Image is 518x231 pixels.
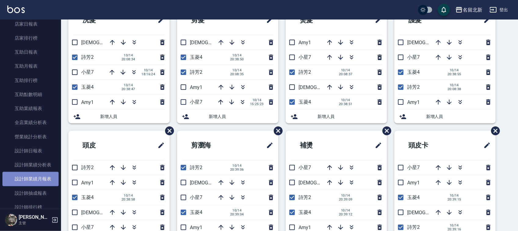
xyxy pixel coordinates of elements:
[2,59,59,73] a: 互助月報表
[7,5,25,13] img: Logo
[339,197,353,201] span: 20:39:09
[2,73,59,87] a: 互助排行榜
[286,110,387,123] div: 新增人員
[299,84,352,90] span: [DEMOGRAPHIC_DATA]9
[426,113,491,120] span: 新增人員
[299,99,311,105] span: 玉菱4
[250,98,264,102] span: 10/14
[2,101,59,116] a: 互助業績報表
[463,6,482,14] div: 名留北新
[447,194,461,197] span: 10/14
[299,194,311,200] span: 詩芳2
[121,87,135,91] span: 20:38:47
[190,84,202,90] span: Amy1
[154,13,165,27] span: 修改班表的標題
[230,68,244,72] span: 10/14
[121,57,135,61] span: 20:08:34
[407,40,460,45] span: [DEMOGRAPHIC_DATA]9
[100,113,165,120] span: 新增人員
[487,122,501,140] span: 刪除班表
[299,54,311,60] span: 小星7
[121,194,135,197] span: 10/14
[230,72,244,76] span: 20:08:35
[209,113,273,120] span: 新增人員
[299,165,311,170] span: 小星7
[190,180,243,186] span: [DEMOGRAPHIC_DATA]9
[81,210,134,215] span: [DEMOGRAPHIC_DATA]9
[447,223,461,227] span: 10/14
[190,194,202,200] span: 小星7
[19,214,50,220] h5: [PERSON_NAME]
[447,83,461,87] span: 10/14
[453,4,485,16] button: 名留北新
[378,122,392,140] span: 刪除班表
[407,69,420,75] span: 玉菱4
[407,224,420,230] span: 詩芳2
[299,225,311,230] span: Amy1
[81,69,94,75] span: 小星7
[182,9,238,31] h2: 剪髮
[447,87,461,91] span: 20:08:38
[299,209,311,215] span: 玉菱4
[447,72,461,76] span: 20:38:55
[2,17,59,31] a: 店家日報表
[299,69,311,75] span: 詩芳2
[141,72,155,76] span: 18:16:24
[2,186,59,200] a: 設計師抽成報表
[250,102,264,106] span: 15:25:23
[480,138,491,153] span: 修改班表的標題
[399,9,455,31] h2: 護髮
[480,13,491,27] span: 修改班表的標題
[407,54,420,60] span: 小星7
[2,45,59,59] a: 互助日報表
[190,99,202,105] span: 小星7
[230,208,244,212] span: 10/14
[81,99,94,105] span: Amy1
[230,53,244,57] span: 10/14
[81,165,94,170] span: 詩芳2
[190,225,202,230] span: Amy1
[291,134,347,156] h2: 補燙
[81,54,94,60] span: 詩芳2
[299,40,311,45] span: Amy1
[2,31,59,45] a: 店家排行榜
[2,87,59,101] a: 互助點數明細
[73,9,129,31] h2: 洗髮
[447,68,461,72] span: 10/14
[182,134,241,156] h2: 剪瀏海
[291,9,347,31] h2: 燙髮
[339,102,353,106] span: 20:38:51
[230,164,244,168] span: 10/14
[394,110,496,123] div: 新增人員
[121,197,135,201] span: 20:38:58
[121,83,135,87] span: 10/14
[2,116,59,130] a: 全店業績分析表
[317,113,382,120] span: 新增人員
[230,168,244,172] span: 20:39:06
[407,99,420,105] span: Amy1
[190,40,243,45] span: [DEMOGRAPHIC_DATA]9
[190,209,202,215] span: 玉菱4
[68,110,170,123] div: 新增人員
[81,40,134,45] span: [DEMOGRAPHIC_DATA]9
[19,220,50,226] p: 主管
[2,130,59,144] a: 營業統計分析表
[5,214,17,226] img: Person
[2,158,59,172] a: 設計師業績分析表
[121,53,135,57] span: 10/14
[161,122,175,140] span: 刪除班表
[299,180,352,186] span: [DEMOGRAPHIC_DATA]9
[339,72,353,76] span: 20:08:37
[190,54,202,60] span: 玉菱4
[269,122,284,140] span: 刪除班表
[81,194,94,200] span: 玉菱4
[407,165,420,170] span: 小星7
[487,4,511,16] button: 登出
[407,210,460,215] span: [DEMOGRAPHIC_DATA]9
[263,138,273,153] span: 修改班表的標題
[2,200,59,214] a: 設計師排行榜
[154,138,165,153] span: 修改班表的標題
[190,69,202,75] span: 詩芳2
[399,134,459,156] h2: 頭皮卡
[73,134,129,156] h2: 頭皮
